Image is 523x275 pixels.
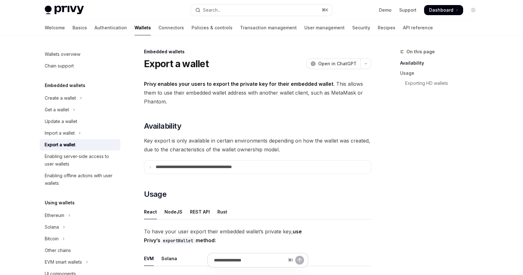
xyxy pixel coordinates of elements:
a: Support [399,7,417,13]
div: Ethereum [45,212,64,219]
code: exportWallet [160,237,196,244]
div: Other chains [45,247,71,254]
div: NodeJS [164,204,182,219]
span: Open in ChatGPT [318,61,357,67]
a: Chain support [40,60,120,72]
div: Rust [217,204,227,219]
a: Welcome [45,20,65,35]
a: Basics [72,20,87,35]
div: Update a wallet [45,118,77,125]
a: API reference [403,20,433,35]
div: Get a wallet [45,106,69,114]
div: Bitcoin [45,235,59,243]
button: Toggle Import a wallet section [40,127,120,139]
a: Recipes [378,20,395,35]
a: Export a wallet [40,139,120,150]
a: Enabling server-side access to user wallets [40,151,120,170]
a: User management [304,20,345,35]
a: Transaction management [240,20,297,35]
button: Toggle EVM smart wallets section [40,256,120,268]
span: Key export is only available in certain environments depending on how the wallet was created, due... [144,136,371,154]
div: EVM smart wallets [45,258,82,266]
div: Solana [45,223,59,231]
a: Demo [379,7,392,13]
div: Enabling server-side access to user wallets [45,153,117,168]
button: Toggle Get a wallet section [40,104,120,115]
div: Wallets overview [45,50,80,58]
a: Wallets overview [40,49,120,60]
div: Chain support [45,62,74,70]
a: Wallets [135,20,151,35]
span: Usage [144,189,166,199]
div: Export a wallet [45,141,75,149]
input: Ask a question... [214,253,285,267]
h5: Using wallets [45,199,75,207]
img: light logo [45,6,84,15]
button: Send message [295,256,304,265]
div: REST API [190,204,210,219]
div: React [144,204,157,219]
a: Update a wallet [40,116,120,127]
span: To have your user export their embedded wallet’s private key, [144,227,371,245]
a: Usage [400,68,483,78]
a: Exporting HD wallets [400,78,483,88]
button: Toggle Bitcoin section [40,233,120,244]
button: Toggle Create a wallet section [40,92,120,104]
a: Policies & controls [192,20,233,35]
h5: Embedded wallets [45,82,85,89]
strong: Privy enables your users to export the private key for their embedded wallet [144,81,333,87]
a: Other chains [40,245,120,256]
div: Solana [161,251,177,266]
button: Open in ChatGPT [307,58,360,69]
button: Toggle Ethereum section [40,210,120,221]
span: ⌘ K [322,8,328,13]
a: Enabling offline actions with user wallets [40,170,120,189]
span: Availability [144,121,181,131]
div: Embedded wallets [144,49,371,55]
button: Toggle Solana section [40,221,120,233]
a: Security [352,20,370,35]
a: Availability [400,58,483,68]
span: Dashboard [429,7,453,13]
span: On this page [406,48,435,56]
h1: Export a wallet [144,58,209,69]
div: Create a wallet [45,94,76,102]
div: EVM [144,251,154,266]
a: Dashboard [424,5,463,15]
div: Import a wallet [45,129,75,137]
span: . This allows them to use their embedded wallet address with another wallet client, such as MetaM... [144,79,371,106]
strong: use Privy’s method: [144,228,302,243]
div: Enabling offline actions with user wallets [45,172,117,187]
a: Authentication [95,20,127,35]
button: Toggle dark mode [468,5,478,15]
div: Search... [203,6,221,14]
a: Connectors [158,20,184,35]
button: Open search [191,4,332,16]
